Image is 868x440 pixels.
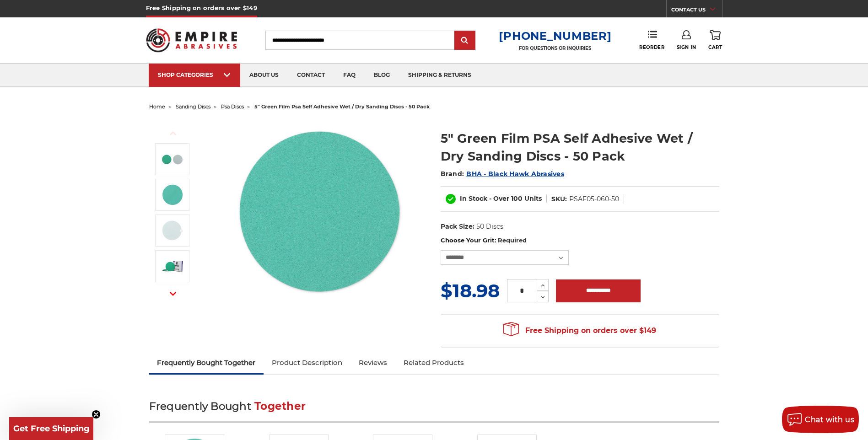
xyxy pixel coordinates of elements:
span: 100 [511,194,523,203]
a: CONTACT US [671,5,722,17]
span: $18.98 [441,279,500,302]
img: Empire Abrasives [146,22,237,58]
button: Close teaser [92,410,101,419]
a: psa discs [221,103,244,110]
a: [PHONE_NUMBER] [499,29,611,43]
img: 5-inch 80-grit durable green film PSA disc for grinding and paint removal on coated surfaces [161,148,184,171]
img: BHA box with 50 5-inch green film PSA sanding discs p600 grit that creates low dust and doesn't clog [161,255,184,278]
span: Units [524,194,542,203]
span: Free Shipping on orders over $149 [503,322,656,340]
a: about us [240,64,288,87]
dt: SKU: [551,194,567,204]
dd: PSAF05-060-50 [569,194,619,204]
a: Frequently Bought Together [149,353,264,373]
span: Together [254,400,306,413]
a: Product Description [264,353,350,373]
label: Choose Your Grit: [441,236,719,245]
a: Cart [708,30,722,50]
button: Previous [162,123,184,143]
a: home [149,103,165,110]
a: BHA - Black Hawk Abrasives [466,170,564,178]
span: Chat with us [805,415,854,424]
dd: 50 Discs [476,222,503,231]
h1: 5" Green Film PSA Self Adhesive Wet / Dry Sanding Discs - 50 Pack [441,129,719,165]
a: contact [288,64,334,87]
span: Frequently Bought [149,400,251,413]
img: 5-inch 80-grit durable green film PSA disc for grinding and paint removal on coated surfaces [227,120,410,303]
img: 5-inch 120-grit green film PSA disc for contour sanding on wood and automotive applications [161,183,184,206]
a: faq [334,64,365,87]
button: Next [162,284,184,304]
span: Cart [708,44,722,50]
img: 5-inch 220-grit fine-grit green film PSA disc for furniture restoration and surface preparation [161,219,184,242]
a: Related Products [395,353,472,373]
button: Chat with us [782,406,859,433]
a: sanding discs [176,103,210,110]
span: Sign In [677,44,696,50]
span: - Over [489,194,509,203]
p: FOR QUESTIONS OR INQUIRIES [499,45,611,51]
a: Reorder [639,30,664,50]
a: shipping & returns [399,64,480,87]
span: Reorder [639,44,664,50]
a: Reviews [350,353,395,373]
span: Brand: [441,170,464,178]
div: Get Free ShippingClose teaser [9,417,93,440]
span: 5" green film psa self adhesive wet / dry sanding discs - 50 pack [254,103,430,110]
dt: Pack Size: [441,222,474,231]
div: SHOP CATEGORIES [158,71,231,78]
input: Submit [456,32,474,50]
small: Required [498,236,527,244]
a: blog [365,64,399,87]
span: Get Free Shipping [13,424,90,434]
span: In Stock [460,194,487,203]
